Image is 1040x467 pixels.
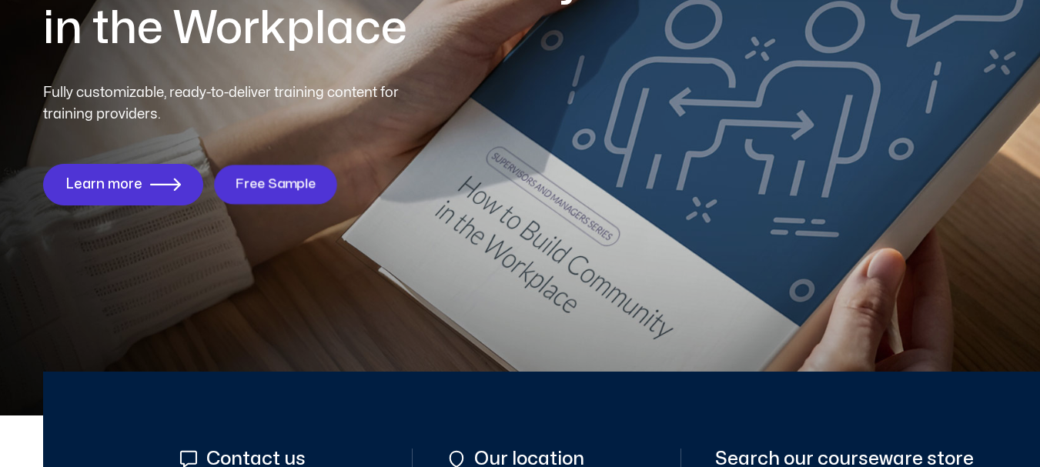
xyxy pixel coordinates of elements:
[43,164,203,205] a: Learn more
[43,82,426,125] p: Fully customizable, ready-to-deliver training content for training providers.
[236,177,316,192] span: Free Sample
[65,177,142,192] span: Learn more
[214,165,337,204] a: Free Sample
